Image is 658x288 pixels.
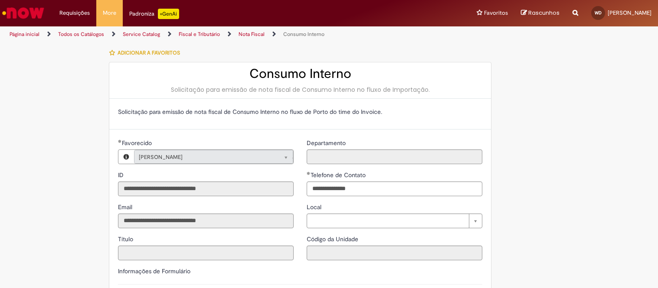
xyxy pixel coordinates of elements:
[118,85,482,94] div: Solicitação para emissão de nota fiscal de Consumo Interno no fluxo de Importação.
[283,31,324,38] a: Consumo Interno
[307,246,482,260] input: Código da Unidade
[307,172,311,175] span: Obrigatório Preenchido
[134,150,293,164] a: [PERSON_NAME]Limpar campo Favorecido
[10,31,39,38] a: Página inicial
[118,267,190,275] label: Informações de Formulário
[118,214,294,228] input: Email
[608,9,651,16] span: [PERSON_NAME]
[118,171,125,179] span: Somente leitura - ID
[123,31,160,38] a: Service Catalog
[239,31,265,38] a: Nota Fiscal
[118,67,482,81] h2: Consumo Interno
[307,139,347,147] label: Somente leitura - Departamento
[307,181,482,196] input: Telefone de Contato
[307,235,360,243] span: Somente leitura - Código da Unidade
[118,235,135,243] label: Somente leitura - Título
[118,181,294,196] input: ID
[109,44,185,62] button: Adicionar a Favoritos
[118,139,154,147] label: Somente leitura - Necessários - Favorecido
[528,9,560,17] span: Rascunhos
[59,9,90,17] span: Requisições
[307,214,482,228] a: Limpar campo Local
[307,203,323,211] span: Local
[118,203,134,211] label: Somente leitura - Email
[58,31,104,38] a: Todos os Catálogos
[118,107,482,116] p: Solicitação para emissão de nota fiscal de Consumo Interno no fluxo de Porto do time do Invoice.
[122,139,154,147] span: Necessários - Favorecido
[307,235,360,243] label: Somente leitura - Código da Unidade
[311,171,367,179] span: Telefone de Contato
[118,203,134,211] span: Somente leitura - Email
[1,4,46,22] img: ServiceNow
[118,235,135,243] span: Somente leitura - Título
[484,9,508,17] span: Favoritos
[118,246,294,260] input: Título
[521,9,560,17] a: Rascunhos
[118,171,125,179] label: Somente leitura - ID
[118,150,134,164] button: Favorecido, Visualizar este registro WENDEL DOUGLAS
[129,9,179,19] div: Padroniza
[139,150,271,164] span: [PERSON_NAME]
[158,9,179,19] p: +GenAi
[103,9,116,17] span: More
[118,139,122,143] span: Obrigatório Preenchido
[595,10,602,16] span: WD
[307,149,482,164] input: Departamento
[7,26,432,42] ul: Trilhas de página
[118,49,180,56] span: Adicionar a Favoritos
[179,31,220,38] a: Fiscal e Tributário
